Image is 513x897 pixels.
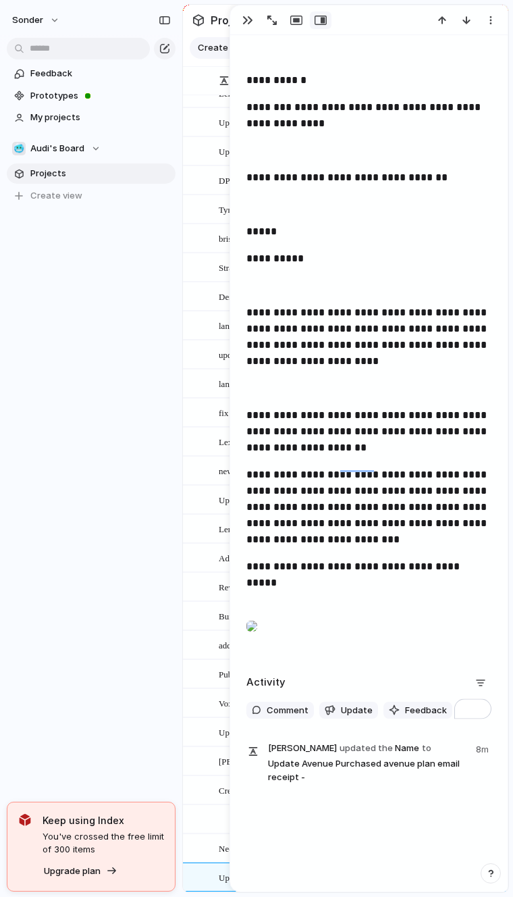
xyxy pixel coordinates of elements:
[44,865,101,878] span: Upgrade plan
[341,704,373,717] span: Update
[246,675,286,690] h2: Activity
[7,107,175,128] a: My projects
[476,740,491,757] span: 8m
[30,111,171,124] span: My projects
[43,813,164,827] span: Keep using Index
[267,704,308,717] span: Comment
[6,9,67,31] button: sonder
[190,37,235,59] button: Create
[208,8,258,32] span: Projects
[383,702,452,719] button: Feedback
[7,186,175,206] button: Create view
[7,63,175,84] a: Feedback
[43,830,164,856] span: You've crossed the free limit of 300 items
[422,742,431,755] span: to
[30,189,82,203] span: Create view
[268,742,337,755] span: [PERSON_NAME]
[40,862,122,881] button: Upgrade plan
[12,142,26,155] div: 🥶
[12,14,43,27] span: sonder
[198,41,228,55] span: Create
[7,86,175,106] a: Prototypes
[30,89,171,103] span: Prototypes
[30,142,84,155] span: Audi's Board
[30,67,171,80] span: Feedback
[7,138,175,159] button: 🥶Audi's Board
[246,72,491,656] div: To enrich screen reader interactions, please activate Accessibility in Grammarly extension settings
[268,740,468,784] span: Name Update Avenue Purchased avenue plan email receipt -
[30,167,171,180] span: Projects
[340,742,393,755] span: updated the
[7,163,175,184] a: Projects
[319,702,378,719] button: Update
[405,704,447,717] span: Feedback
[246,702,314,719] button: Comment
